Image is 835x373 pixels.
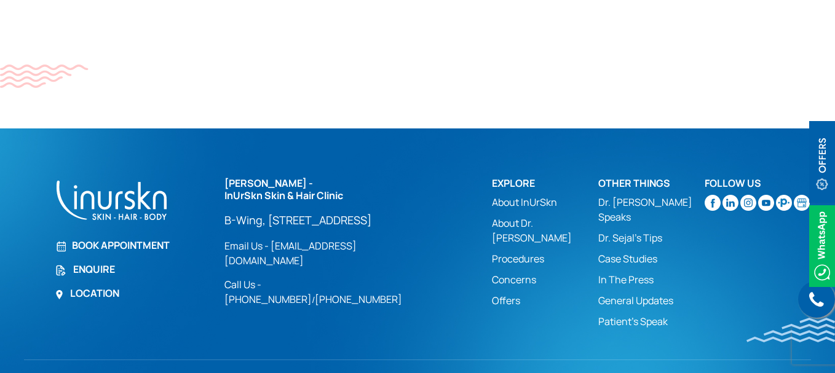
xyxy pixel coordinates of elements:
[492,216,598,245] a: About Dr. [PERSON_NAME]
[758,195,774,211] img: youtube
[705,178,811,189] h2: Follow Us
[55,286,210,300] a: Location
[55,241,66,252] img: Book Appointment
[224,213,428,227] a: B-Wing, [STREET_ADDRESS]
[224,178,477,306] div: /
[598,272,705,287] a: In The Press
[224,238,428,268] a: Email Us - [EMAIL_ADDRESS][DOMAIN_NAME]
[224,278,312,306] a: Call Us - [PHONE_NUMBER]
[55,290,64,299] img: Location
[598,314,705,329] a: Patient’s Speak
[492,293,598,308] a: Offers
[55,264,67,277] img: Enquire
[55,238,210,253] a: Book Appointment
[492,251,598,266] a: Procedures
[598,251,705,266] a: Case Studies
[492,272,598,287] a: Concerns
[794,195,810,211] img: Skin-and-Hair-Clinic
[809,121,835,203] img: offerBt
[740,195,756,211] img: instagram
[315,293,402,306] a: [PHONE_NUMBER]
[55,178,168,222] img: inurskn-footer-logo
[598,195,705,224] a: Dr. [PERSON_NAME] Speaks
[810,351,820,361] img: up-blue-arrow.svg
[746,318,835,342] img: bluewave
[224,178,428,201] h2: [PERSON_NAME] - InUrSkn Skin & Hair Clinic
[492,195,598,210] a: About InUrSkn
[55,262,210,277] a: Enquire
[492,178,598,189] h2: Explore
[809,238,835,251] a: Whatsappicon
[809,205,835,287] img: Whatsappicon
[598,178,705,189] h2: Other Things
[705,195,721,211] img: facebook
[776,195,792,211] img: sejal-saheta-dermatologist
[598,230,705,245] a: Dr. Sejal's Tips
[722,195,738,211] img: linkedin
[598,293,705,308] a: General Updates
